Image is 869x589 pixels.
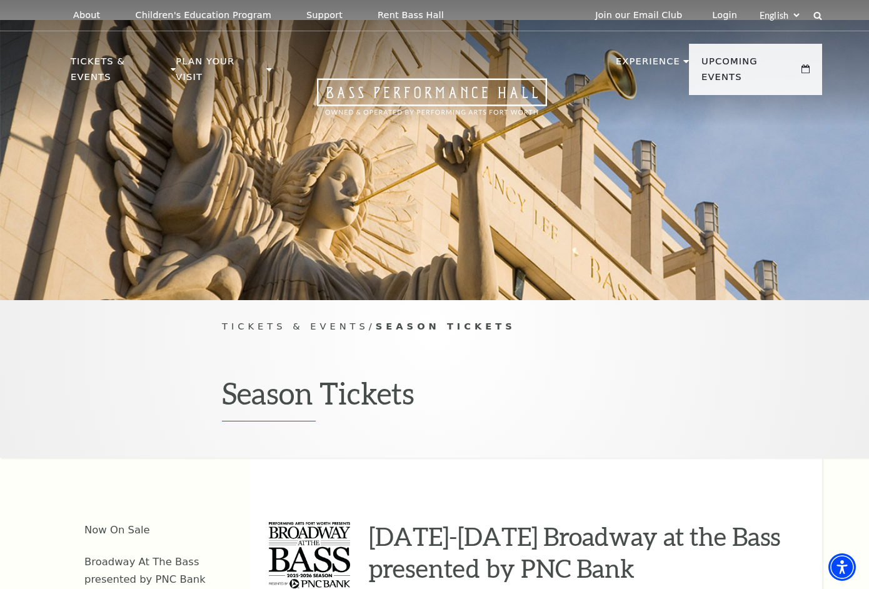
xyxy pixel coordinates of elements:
[222,321,369,331] span: Tickets & Events
[222,319,647,335] p: /
[378,10,444,21] p: Rent Bass Hall
[306,10,343,21] p: Support
[269,522,350,588] img: 2526-logo-stack-a_k.png
[135,10,271,21] p: Children's Education Program
[757,9,801,21] select: Select:
[701,54,798,92] p: Upcoming Events
[84,556,206,586] a: Broadway At The Bass presented by PNC Bank
[73,10,100,21] p: About
[71,54,168,92] p: Tickets & Events
[828,553,856,581] div: Accessibility Menu
[616,54,680,76] p: Experience
[84,524,150,536] a: Now On Sale
[176,54,263,92] p: Plan Your Visit
[222,375,647,421] h1: Season Tickets
[369,520,785,584] h3: [DATE]-[DATE] Broadway at the Bass presented by PNC Bank
[376,321,516,331] span: Season Tickets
